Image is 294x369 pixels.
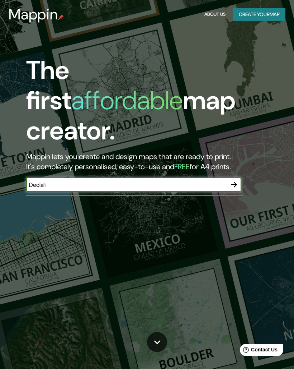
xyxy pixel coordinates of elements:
iframe: Help widget launcher [230,341,286,361]
input: Choose your favourite place [26,181,227,189]
h1: affordable [71,84,183,117]
button: Create yourmap [233,8,285,21]
h5: FREE [174,162,190,172]
img: mappin-pin [58,14,64,20]
h2: Mappin lets you create and design maps that are ready to print. It's completely personalised, eas... [26,152,261,172]
button: About Us [203,8,227,21]
h3: Mappin [9,6,58,23]
h1: The first map creator. [26,55,261,152]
